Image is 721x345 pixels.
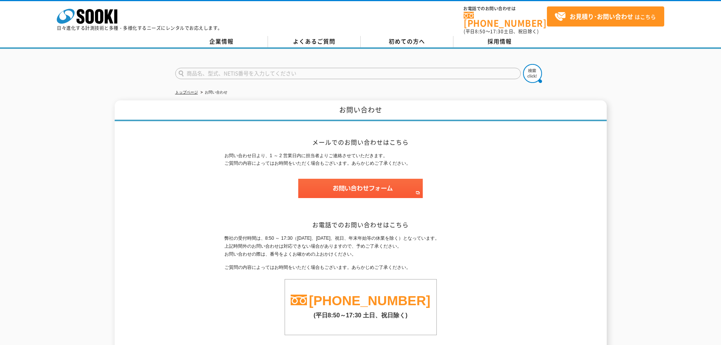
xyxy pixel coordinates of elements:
a: [PHONE_NUMBER] [464,12,547,27]
span: はこちら [554,11,656,22]
a: お見積り･お問い合わせはこちら [547,6,664,27]
p: お問い合わせ日より、1 ～ 2 営業日内に担当者よりご連絡させていただきます。 ご質問の内容によってはお時間をいただく場合もございます。あらかじめご了承ください。 [224,152,497,168]
a: 採用情報 [453,36,546,47]
h2: お電話でのお問い合わせはこちら [224,221,497,229]
a: トップページ [175,90,198,94]
p: ご質問の内容によってはお時間をいただく場合もございます。あらかじめご了承ください。 [224,264,497,272]
h2: メールでのお問い合わせはこちら [224,138,497,146]
span: 17:30 [490,28,504,35]
h1: お問い合わせ [115,100,607,121]
p: 日々進化する計測技術と多種・多様化するニーズにレンタルでお応えします。 [57,26,223,30]
p: 弊社の受付時間は、8:50 ～ 17:30（[DATE]、[DATE]、祝日、年末年始等の休業を除く）となっています。 上記時間外のお問い合わせは対応できない場合がありますので、予めご了承くださ... [224,234,497,258]
a: よくあるご質問 [268,36,361,47]
a: 企業情報 [175,36,268,47]
a: 初めての方へ [361,36,453,47]
img: お問い合わせフォーム [298,179,423,198]
strong: お見積り･お問い合わせ [570,12,633,21]
li: お問い合わせ [199,89,227,97]
p: (平日8:50～17:30 土日、祝日除く) [285,308,436,320]
span: お電話でのお問い合わせは [464,6,547,11]
a: [PHONE_NUMBER] [309,293,430,308]
input: 商品名、型式、NETIS番号を入力してください [175,68,521,79]
a: お問い合わせフォーム [298,191,423,197]
span: 初めての方へ [389,37,425,45]
span: (平日 ～ 土日、祝日除く) [464,28,539,35]
img: btn_search.png [523,64,542,83]
span: 8:50 [475,28,486,35]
